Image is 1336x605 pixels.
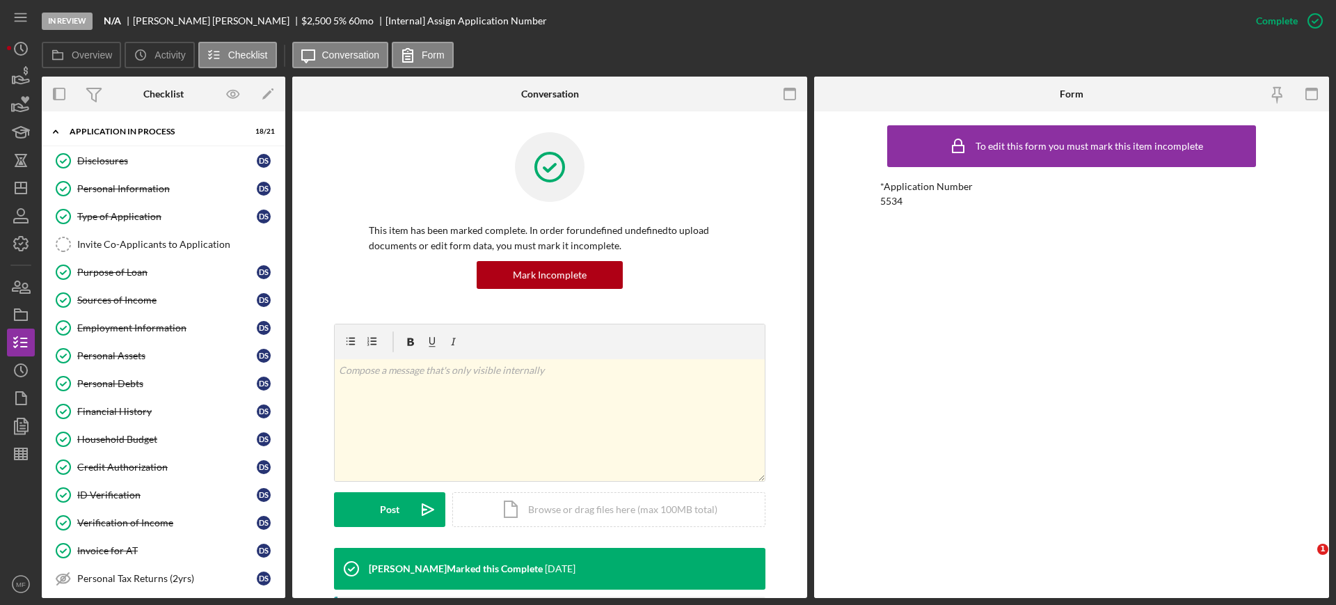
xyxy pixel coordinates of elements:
[380,492,399,527] div: Post
[49,481,278,509] a: ID VerificationDS
[545,563,575,574] time: 2025-09-09 18:20
[72,49,112,61] label: Overview
[104,15,121,26] b: N/A
[392,42,454,68] button: Form
[49,175,278,203] a: Personal InformationDS
[257,544,271,558] div: D S
[257,377,271,391] div: D S
[77,462,257,473] div: Credit Authorization
[521,88,579,100] div: Conversation
[143,88,184,100] div: Checklist
[77,434,257,445] div: Household Budget
[77,155,257,166] div: Disclosures
[334,492,445,527] button: Post
[1317,544,1328,555] span: 1
[49,203,278,230] a: Type of ApplicationDS
[77,573,257,584] div: Personal Tax Returns (2yrs)
[70,127,240,136] div: Application In Process
[257,293,271,307] div: D S
[49,314,278,342] a: Employment InformationDS
[257,182,271,196] div: D S
[422,49,445,61] label: Form
[257,516,271,530] div: D S
[349,15,374,26] div: 60 mo
[49,509,278,537] a: Verification of IncomeDS
[257,460,271,474] div: D S
[228,49,268,61] label: Checklist
[257,349,271,363] div: D S
[49,370,278,398] a: Personal DebtsDS
[77,239,278,250] div: Invite Co-Applicants to Application
[1060,88,1083,100] div: Form
[77,545,257,556] div: Invoice for AT
[198,42,277,68] button: Checklist
[49,537,278,565] a: Invoice for ATDS
[257,572,271,586] div: D S
[77,350,257,361] div: Personal Assets
[42,13,93,30] div: In Review
[77,183,257,194] div: Personal Information
[49,230,278,258] a: Invite Co-Applicants to Application
[385,15,547,26] div: [Internal] Assign Application Number
[77,267,257,278] div: Purpose of Loan
[257,432,271,446] div: D S
[369,223,731,254] p: This item has been marked complete. In order for undefined undefined to upload documents or edit ...
[369,563,543,574] div: [PERSON_NAME] Marked this Complete
[292,42,389,68] button: Conversation
[77,378,257,389] div: Personal Debts
[1256,7,1298,35] div: Complete
[301,15,331,26] span: $2,500
[77,406,257,417] div: Financial History
[250,127,275,136] div: 18 / 21
[77,517,257,528] div: Verification of Income
[322,49,380,61] label: Conversation
[77,322,257,333] div: Employment Information
[1242,7,1329,35] button: Complete
[880,181,1263,192] div: *Application Number
[154,49,185,61] label: Activity
[125,42,194,68] button: Activity
[257,404,271,418] div: D S
[42,42,121,68] button: Overview
[976,141,1203,152] div: To edit this form you must mark this item incomplete
[257,265,271,279] div: D S
[49,565,278,592] a: Personal Tax Returns (2yrs)DS
[49,425,278,453] a: Household BudgetDS
[49,398,278,425] a: Financial HistoryDS
[333,15,347,26] div: 5 %
[257,154,271,168] div: D S
[477,261,623,289] button: Mark Incomplete
[49,342,278,370] a: Personal AssetsDS
[49,147,278,175] a: DisclosuresDS
[1289,544,1322,577] iframe: Intercom live chat
[880,196,902,207] div: 5534
[49,453,278,481] a: Credit AuthorizationDS
[7,570,35,598] button: MF
[257,321,271,335] div: D S
[257,488,271,502] div: D S
[77,211,257,222] div: Type of Application
[49,286,278,314] a: Sources of IncomeDS
[77,294,257,306] div: Sources of Income
[77,489,257,501] div: ID Verification
[257,210,271,223] div: D S
[16,581,26,588] text: MF
[133,15,301,26] div: [PERSON_NAME] [PERSON_NAME]
[49,258,278,286] a: Purpose of LoanDS
[513,261,587,289] div: Mark Incomplete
